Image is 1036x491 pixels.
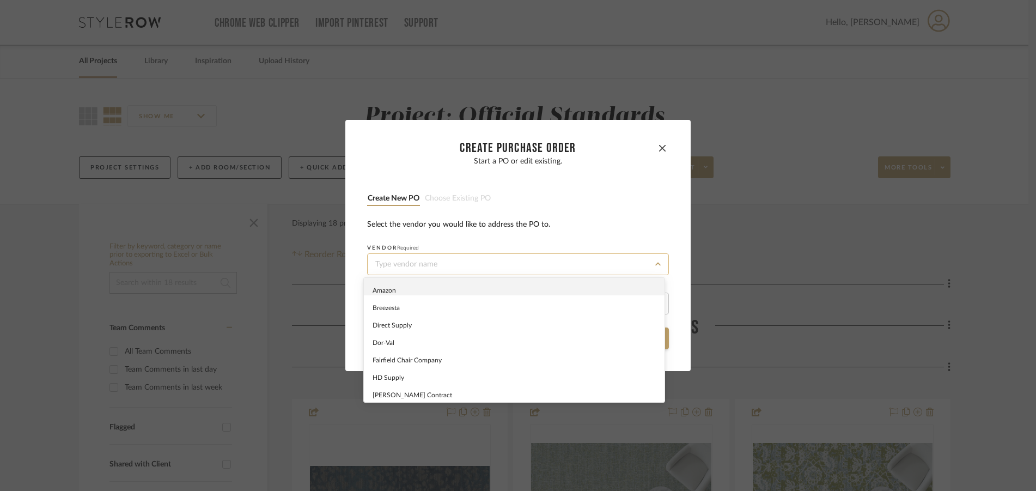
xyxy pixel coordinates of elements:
span: Direct Supply [373,322,412,329]
button: Create new PO [367,193,420,204]
span: [PERSON_NAME] Contract [373,392,452,398]
span: Dor-Val [373,340,394,346]
span: HD Supply [373,374,404,381]
div: Select the vendor you would like to address the PO to. [367,219,669,231]
div: CREATE Purchase order [380,142,656,155]
p: Start a PO or edit existing. [367,157,669,166]
span: Fairfield Chair Company [373,357,442,363]
span: Required [397,245,419,251]
label: Vendor [367,245,669,251]
button: Choose existing PO [424,193,491,204]
input: Type vendor name [367,253,669,275]
span: Amazon [373,287,396,294]
span: Breezesta [373,305,400,311]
